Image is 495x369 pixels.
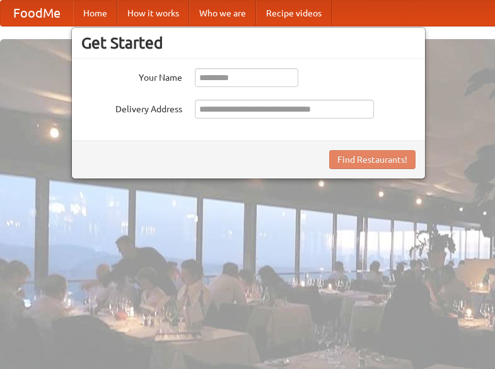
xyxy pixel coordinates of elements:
[81,68,182,84] label: Your Name
[189,1,256,26] a: Who we are
[329,150,416,169] button: Find Restaurants!
[1,1,73,26] a: FoodMe
[73,1,117,26] a: Home
[256,1,332,26] a: Recipe videos
[81,33,416,52] h3: Get Started
[81,100,182,115] label: Delivery Address
[117,1,189,26] a: How it works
